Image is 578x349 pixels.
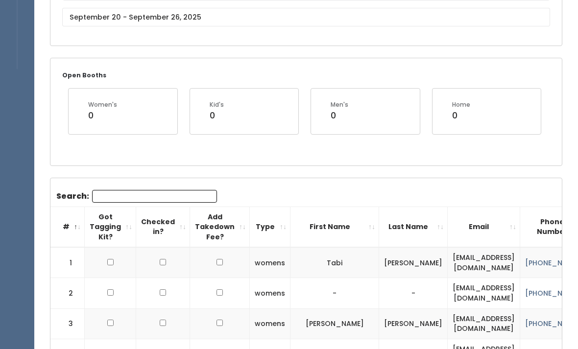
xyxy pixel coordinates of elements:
[250,279,290,309] td: womens
[448,279,520,309] td: [EMAIL_ADDRESS][DOMAIN_NAME]
[331,110,348,122] div: 0
[50,207,85,248] th: #: activate to sort column descending
[331,101,348,110] div: Men's
[56,190,217,203] label: Search:
[62,71,106,80] small: Open Booths
[250,248,290,279] td: womens
[379,309,448,339] td: [PERSON_NAME]
[92,190,217,203] input: Search:
[88,101,117,110] div: Women's
[448,309,520,339] td: [EMAIL_ADDRESS][DOMAIN_NAME]
[250,207,290,248] th: Type: activate to sort column ascending
[452,110,470,122] div: 0
[290,309,379,339] td: [PERSON_NAME]
[448,248,520,279] td: [EMAIL_ADDRESS][DOMAIN_NAME]
[190,207,250,248] th: Add Takedown Fee?: activate to sort column ascending
[88,110,117,122] div: 0
[50,309,85,339] td: 3
[85,207,136,248] th: Got Tagging Kit?: activate to sort column ascending
[452,101,470,110] div: Home
[210,101,224,110] div: Kid's
[379,279,448,309] td: -
[290,279,379,309] td: -
[50,279,85,309] td: 2
[290,207,379,248] th: First Name: activate to sort column ascending
[50,248,85,279] td: 1
[379,207,448,248] th: Last Name: activate to sort column ascending
[210,110,224,122] div: 0
[379,248,448,279] td: [PERSON_NAME]
[290,248,379,279] td: Tabi
[62,8,550,27] input: September 20 - September 26, 2025
[448,207,520,248] th: Email: activate to sort column ascending
[136,207,190,248] th: Checked in?: activate to sort column ascending
[250,309,290,339] td: womens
